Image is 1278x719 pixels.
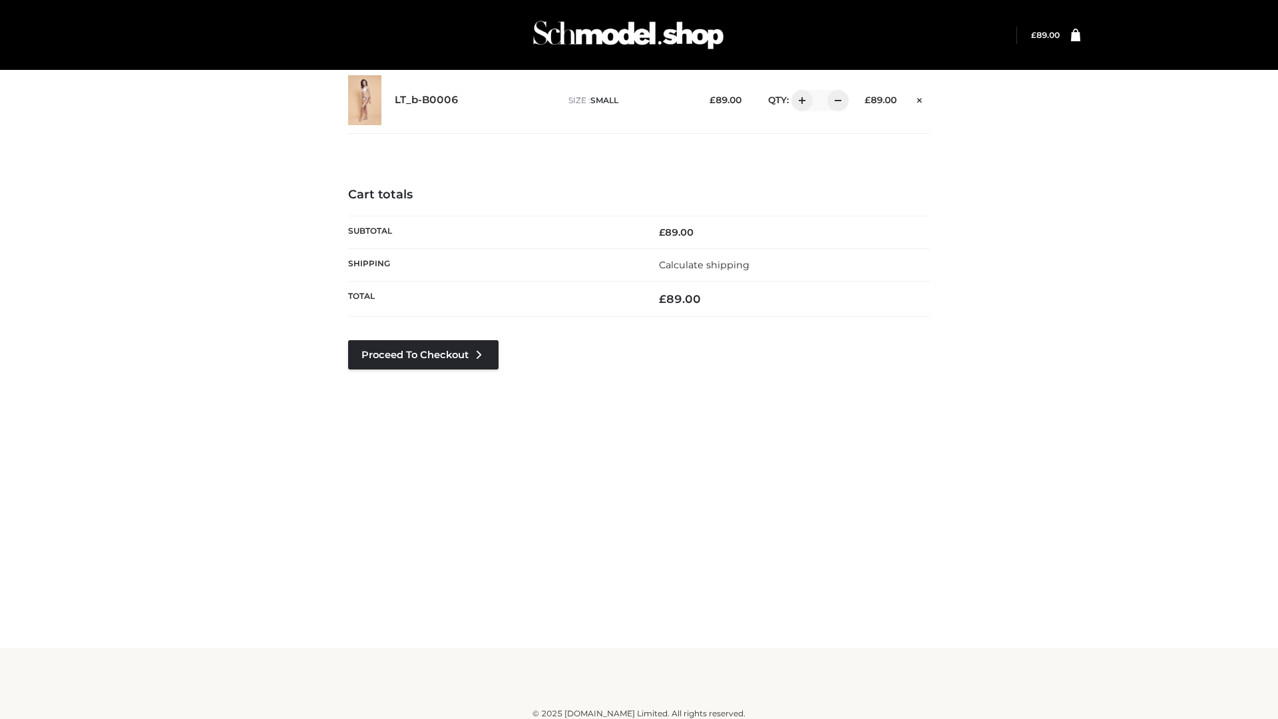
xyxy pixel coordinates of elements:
a: LT_b-B0006 [395,94,459,107]
img: LT_b-B0006 - SMALL [348,75,381,125]
th: Total [348,282,639,317]
h4: Cart totals [348,188,930,202]
bdi: 89.00 [659,292,701,306]
a: Calculate shipping [659,259,749,271]
th: Subtotal [348,216,639,248]
bdi: 89.00 [1031,30,1060,40]
bdi: 89.00 [865,95,897,105]
span: £ [710,95,716,105]
div: QTY: [755,90,844,111]
a: Remove this item [910,90,930,107]
bdi: 89.00 [659,226,694,238]
span: £ [865,95,871,105]
span: SMALL [590,95,618,105]
th: Shipping [348,248,639,281]
span: £ [659,292,666,306]
span: £ [1031,30,1036,40]
a: £89.00 [1031,30,1060,40]
p: size : [568,95,689,107]
span: £ [659,226,665,238]
img: Schmodel Admin 964 [529,9,728,61]
a: Proceed to Checkout [348,340,499,369]
bdi: 89.00 [710,95,742,105]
